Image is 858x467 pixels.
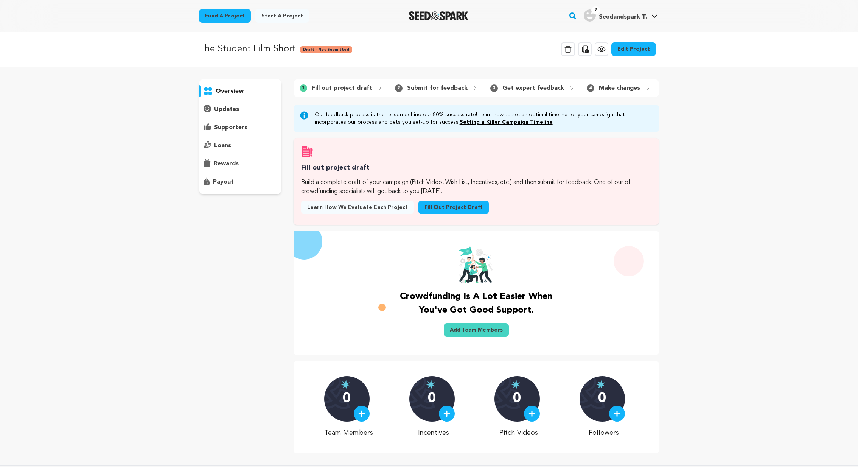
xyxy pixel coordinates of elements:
[199,103,281,115] button: updates
[614,410,620,417] img: plus.svg
[611,42,656,56] a: Edit Project
[214,159,239,168] p: rewards
[214,123,247,132] p: supporters
[409,428,458,438] p: Incentives
[300,46,352,53] span: Draft - Not Submitted
[409,11,468,20] img: Seed&Spark Logo Dark Mode
[216,87,244,96] p: overview
[580,428,628,438] p: Followers
[301,178,651,196] p: Build a complete draft of your campaign (Pitch Video, Wish List, Incentives, etc.) and then submi...
[312,84,372,93] p: Fill out project draft
[301,162,651,173] h3: Fill out project draft
[513,391,521,406] p: 0
[458,246,494,284] img: team goal image
[582,8,659,22] a: Seedandspark T.'s Profile
[444,323,509,337] a: Add Team Members
[315,111,653,126] p: Our feedback process is the reason behind our 80% success rate! Learn how to set an optimal timel...
[591,6,600,14] span: 7
[214,105,239,114] p: updates
[199,121,281,134] button: supporters
[214,141,231,150] p: loans
[199,42,295,56] p: The Student Film Short
[428,391,436,406] p: 0
[598,391,606,406] p: 0
[199,85,281,97] button: overview
[392,290,560,317] p: Crowdfunding is a lot easier when you've got good support.
[502,84,564,93] p: Get expert feedback
[494,428,543,438] p: Pitch Videos
[213,177,234,187] p: payout
[584,9,596,22] img: user.png
[409,11,468,20] a: Seed&Spark Homepage
[324,428,373,438] p: Team Members
[407,84,468,93] p: Submit for feedback
[300,84,307,92] span: 1
[343,391,351,406] p: 0
[599,14,647,20] span: Seedandspark T.
[528,410,535,417] img: plus.svg
[395,84,403,92] span: 2
[443,410,450,417] img: plus.svg
[199,158,281,170] button: rewards
[199,140,281,152] button: loans
[582,8,659,24] span: Seedandspark T.'s Profile
[301,201,414,214] a: Learn how we evaluate each project
[490,84,498,92] span: 3
[307,204,408,211] span: Learn how we evaluate each project
[199,9,251,23] a: Fund a project
[199,176,281,188] button: payout
[587,84,594,92] span: 4
[358,410,365,417] img: plus.svg
[599,84,640,93] p: Make changes
[255,9,309,23] a: Start a project
[584,9,647,22] div: Seedandspark T.'s Profile
[460,120,553,125] a: Setting a Killer Campaign Timeline
[418,201,489,214] a: Fill out project draft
